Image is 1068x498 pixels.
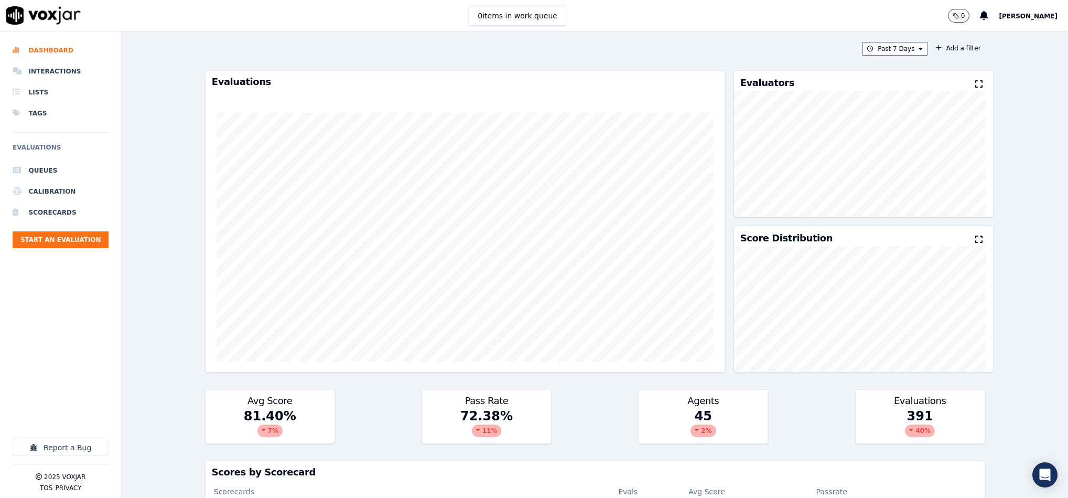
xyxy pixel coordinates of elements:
div: 2 % [691,425,716,437]
button: TOS [40,484,52,492]
div: Open Intercom Messenger [1032,462,1058,488]
button: Add a filter [932,42,985,55]
div: 7 % [257,425,283,437]
div: 11 % [472,425,502,437]
p: 0 [961,12,965,20]
button: Report a Bug [13,440,109,455]
h3: Evaluations [862,396,978,406]
div: 40 % [905,425,935,437]
a: Calibration [13,181,109,202]
a: Dashboard [13,40,109,61]
div: 391 [856,408,985,443]
h3: Avg Score [212,396,328,406]
button: Privacy [55,484,81,492]
p: 2025 Voxjar [44,473,85,481]
button: 0 [948,9,970,23]
div: 45 [639,408,768,443]
div: 72.38 % [422,408,551,443]
h3: Evaluations [212,77,718,87]
h3: Pass Rate [428,396,545,406]
a: Queues [13,160,109,181]
button: 0items in work queue [469,6,566,26]
h3: Scores by Scorecard [212,468,978,477]
a: Lists [13,82,109,103]
h3: Evaluators [740,78,794,88]
img: voxjar logo [6,6,81,25]
button: Start an Evaluation [13,231,109,248]
button: Past 7 Days [862,42,927,56]
h3: Agents [645,396,761,406]
h6: Evaluations [13,141,109,160]
span: [PERSON_NAME] [999,13,1058,20]
a: Tags [13,103,109,124]
a: Interactions [13,61,109,82]
button: 0 [948,9,980,23]
a: Scorecards [13,202,109,223]
button: [PERSON_NAME] [999,9,1068,22]
div: 81.40 % [206,408,335,443]
h3: Score Distribution [740,234,833,243]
